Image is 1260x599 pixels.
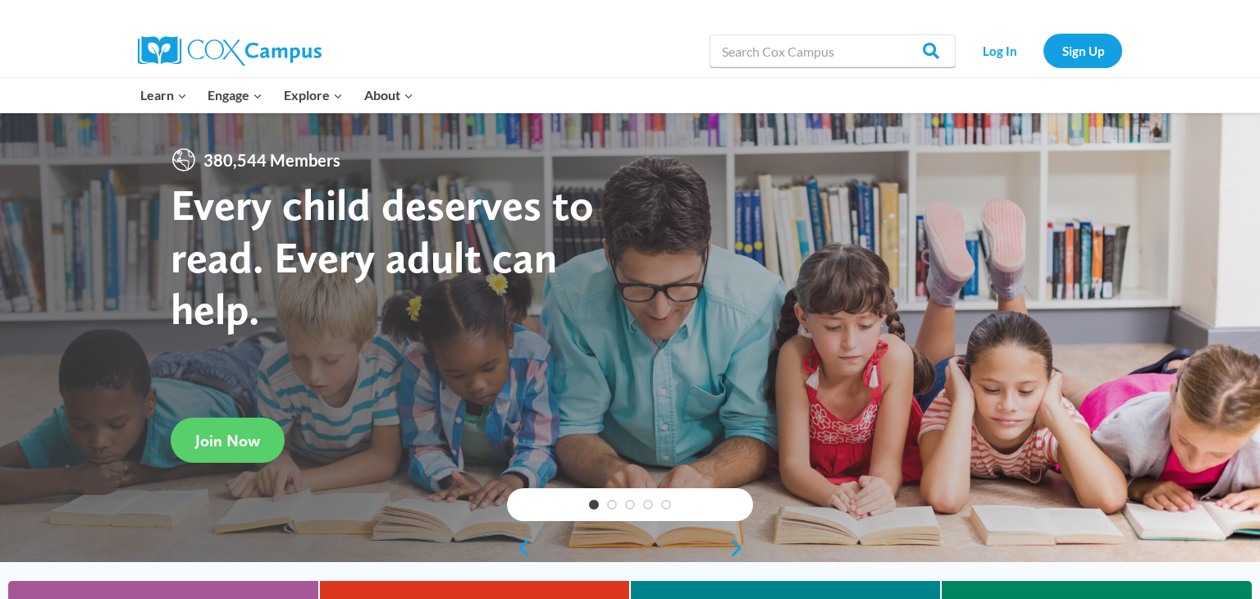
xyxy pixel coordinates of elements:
[625,500,635,510] a: 3
[507,532,753,565] div: content slider buttons
[643,500,653,510] a: 4
[140,85,187,106] span: Learn
[171,418,285,463] a: Join Now
[130,78,423,112] nav: Primary Navigation
[1043,34,1122,67] a: Sign Up
[197,147,347,173] span: 380,544 Members
[661,500,671,510] a: 5
[964,34,1035,67] a: Log In
[607,500,617,510] a: 2
[507,538,532,558] a: previous
[728,538,753,558] a: next
[589,500,599,510] a: 1
[195,431,260,450] span: Join Now
[284,85,343,106] span: Explore
[208,85,262,106] span: Engage
[171,178,594,335] strong: Every child deserves to read. Every adult can help.
[364,85,413,106] span: About
[964,34,1122,67] nav: Secondary Navigation
[138,36,322,66] img: Cox Campus
[710,34,956,67] input: Search Cox Campus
